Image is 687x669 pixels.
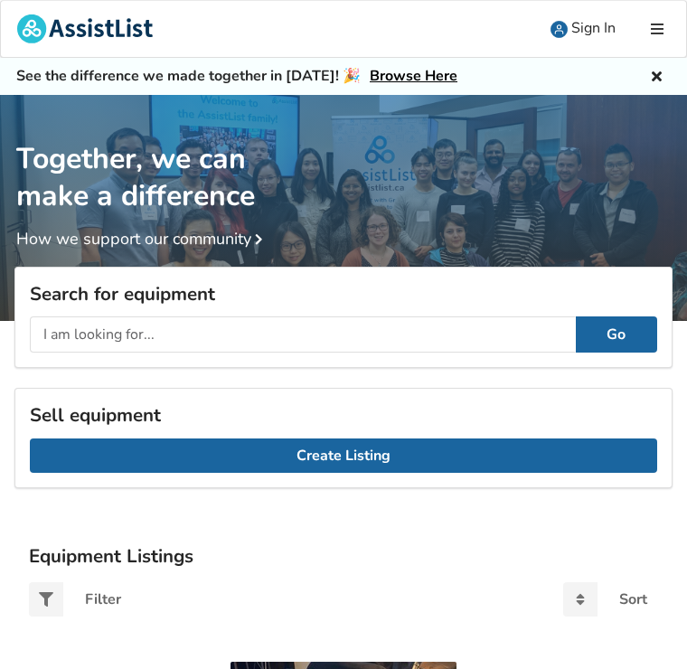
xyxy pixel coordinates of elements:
[16,67,457,86] h5: See the difference we made together in [DATE]! 🎉
[534,1,632,57] a: user icon Sign In
[30,438,657,473] a: Create Listing
[85,592,121,607] div: Filter
[17,14,153,43] img: assistlist-logo
[619,592,647,607] div: Sort
[370,66,457,86] a: Browse Here
[29,544,658,568] h3: Equipment Listings
[30,316,576,353] input: I am looking for...
[30,282,657,306] h3: Search for equipment
[30,403,657,427] h3: Sell equipment
[551,21,568,38] img: user icon
[576,316,657,353] button: Go
[571,18,616,38] span: Sign In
